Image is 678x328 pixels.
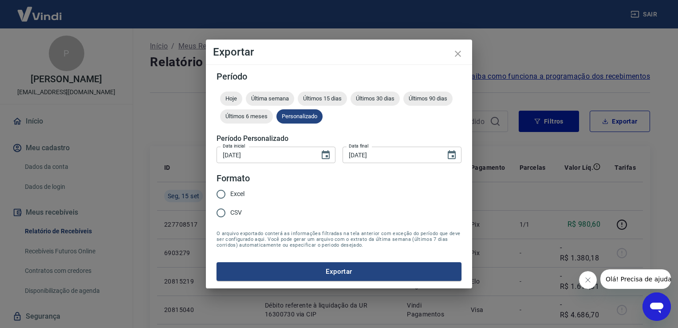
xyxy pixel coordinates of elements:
span: Últimos 6 meses [220,113,273,120]
div: Últimos 90 dias [403,92,453,106]
label: Data inicial [223,143,245,149]
div: Personalizado [276,109,323,124]
h5: Período Personalizado [217,134,461,143]
span: Hoje [220,95,242,102]
span: O arquivo exportado conterá as informações filtradas na tela anterior com exceção do período que ... [217,231,461,248]
button: close [447,43,469,64]
button: Exportar [217,262,461,281]
input: DD/MM/YYYY [217,147,313,163]
span: Última semana [246,95,294,102]
h5: Período [217,72,461,81]
label: Data final [349,143,369,149]
span: Últimos 90 dias [403,95,453,102]
div: Hoje [220,92,242,106]
h4: Exportar [213,47,465,57]
span: Personalizado [276,113,323,120]
input: DD/MM/YYYY [343,147,439,163]
iframe: Fechar mensagem [579,271,597,289]
div: Últimos 15 dias [298,92,347,106]
span: Olá! Precisa de ajuda? [5,6,75,13]
div: Últimos 30 dias [351,92,400,106]
button: Choose date, selected date is 15 de set de 2025 [317,146,335,164]
button: Choose date, selected date is 15 de set de 2025 [443,146,461,164]
div: Última semana [246,92,294,106]
iframe: Botão para abrir a janela de mensagens [643,292,671,321]
iframe: Mensagem da empresa [600,269,671,289]
span: CSV [230,208,242,217]
legend: Formato [217,172,250,185]
span: Últimos 30 dias [351,95,400,102]
span: Excel [230,189,244,199]
div: Últimos 6 meses [220,109,273,124]
span: Últimos 15 dias [298,95,347,102]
